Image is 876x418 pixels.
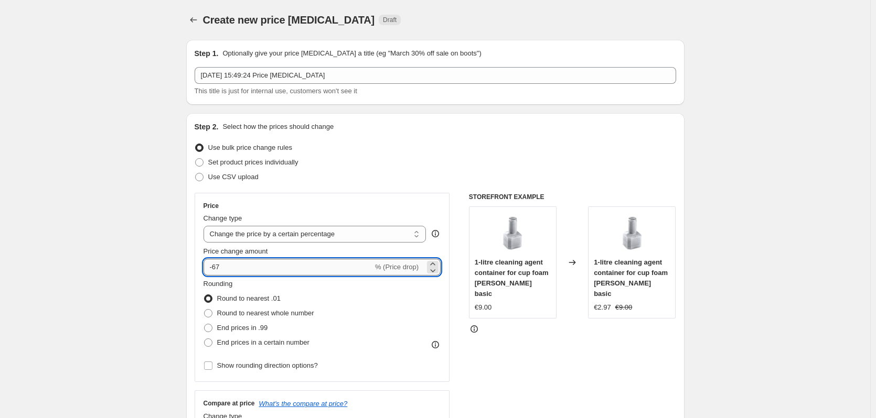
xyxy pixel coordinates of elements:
span: 1-litre cleaning agent container for cup foam [PERSON_NAME] basic [475,258,549,298]
span: Use CSV upload [208,173,259,181]
span: Rounding [204,280,233,288]
strike: €9.00 [615,302,633,313]
span: Price change amount [204,247,268,255]
p: Select how the prices should change [222,122,334,132]
h3: Compare at price [204,399,255,408]
span: Draft [383,16,397,24]
h2: Step 1. [195,48,219,59]
span: End prices in .99 [217,324,268,332]
span: Round to nearest whole number [217,309,314,317]
span: This title is just for internal use, customers won't see it [195,87,357,95]
div: €9.00 [475,302,492,313]
span: Create new price [MEDICAL_DATA] [203,14,375,26]
span: % (Price drop) [375,263,419,271]
span: Set product prices individually [208,158,298,166]
button: What's the compare at price? [259,400,348,408]
span: Show rounding direction options? [217,361,318,369]
h2: Step 2. [195,122,219,132]
h3: Price [204,202,219,210]
h6: STOREFRONT EXAMPLE [469,193,676,201]
div: €2.97 [594,302,611,313]
span: 1-litre cleaning agent container for cup foam [PERSON_NAME] basic [594,258,668,298]
span: Round to nearest .01 [217,294,281,302]
div: help [430,228,441,239]
button: Price change jobs [186,13,201,27]
img: d2_c1df347d-5545-44d0-b520-7321e030cf70_80x.jpg [492,212,533,254]
input: 30% off holiday sale [195,67,676,84]
img: d2_c1df347d-5545-44d0-b520-7321e030cf70_80x.jpg [611,212,653,254]
p: Optionally give your price [MEDICAL_DATA] a title (eg "March 30% off sale on boots") [222,48,481,59]
span: Use bulk price change rules [208,144,292,151]
span: End prices in a certain number [217,338,309,346]
span: Change type [204,214,242,222]
input: -15 [204,259,373,276]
